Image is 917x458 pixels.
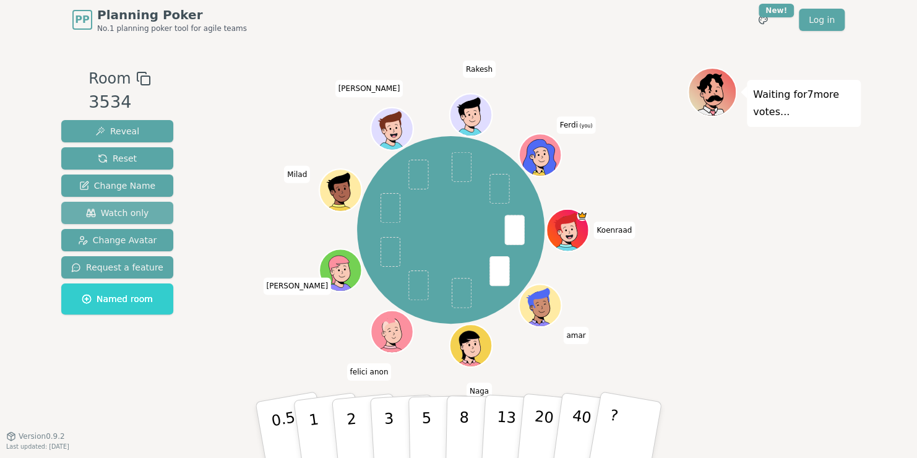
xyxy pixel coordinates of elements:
[335,80,403,97] span: Click to change your name
[556,116,595,134] span: Click to change your name
[463,60,496,77] span: Click to change your name
[752,9,774,31] button: New!
[88,67,131,90] span: Room
[82,293,153,305] span: Named room
[86,207,149,219] span: Watch only
[97,24,247,33] span: No.1 planning poker tool for agile teams
[753,86,855,121] p: Waiting for 7 more votes...
[95,125,139,137] span: Reveal
[263,277,331,295] span: Click to change your name
[61,175,173,197] button: Change Name
[578,123,593,129] span: (you)
[19,431,65,441] span: Version 0.9.2
[284,165,310,183] span: Click to change your name
[71,261,163,274] span: Request a feature
[97,6,247,24] span: Planning Poker
[61,120,173,142] button: Reveal
[799,9,845,31] a: Log in
[79,179,155,192] span: Change Name
[61,256,173,279] button: Request a feature
[759,4,794,17] div: New!
[75,12,89,27] span: PP
[593,222,635,239] span: Click to change your name
[520,135,560,175] button: Click to change your avatar
[563,326,588,343] span: Click to change your name
[98,152,137,165] span: Reset
[6,431,65,441] button: Version0.9.2
[72,6,247,33] a: PPPlanning PokerNo.1 planning poker tool for agile teams
[61,229,173,251] button: Change Avatar
[61,202,173,224] button: Watch only
[88,90,150,115] div: 3534
[467,382,492,400] span: Click to change your name
[78,234,157,246] span: Change Avatar
[61,147,173,170] button: Reset
[61,283,173,314] button: Named room
[6,443,69,450] span: Last updated: [DATE]
[347,363,391,380] span: Click to change your name
[577,210,588,220] span: Koenraad is the host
